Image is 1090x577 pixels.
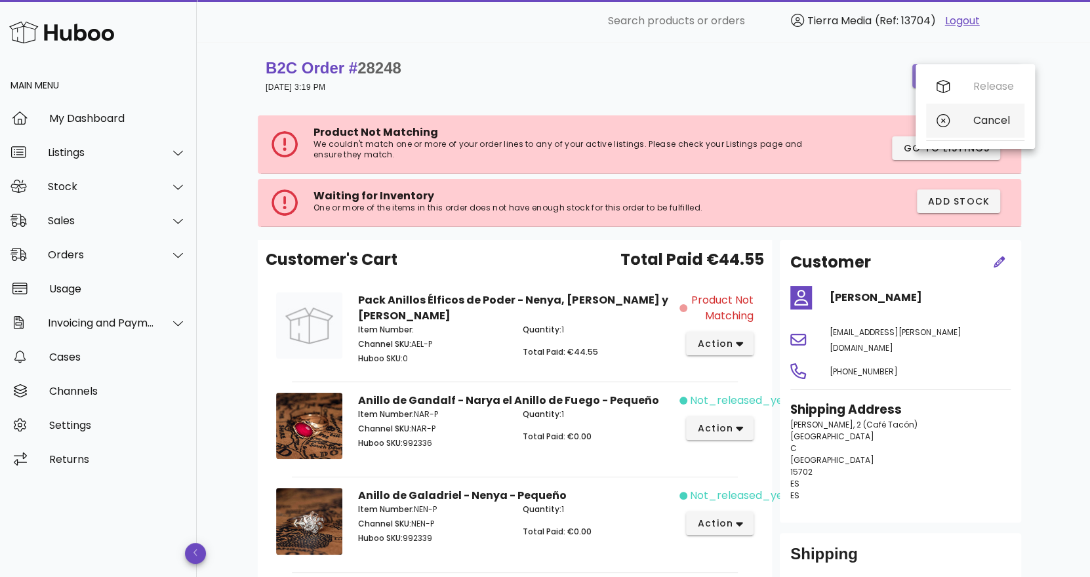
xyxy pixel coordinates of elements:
strong: Pack Anillos Élficos de Poder - Nenya, [PERSON_NAME] y [PERSON_NAME] [358,292,668,323]
strong: B2C Order # [266,59,401,77]
span: Customer's Cart [266,248,397,271]
span: Channel SKU: [358,423,411,434]
span: Product Not Matching [690,292,754,324]
p: NAR-P [358,423,507,435]
span: action [696,517,733,530]
small: [DATE] 3:19 PM [266,83,325,92]
p: One or more of the items in this order does not have enough stock for this order to be fulfilled. [313,203,777,213]
span: 15702 [790,466,813,477]
span: [GEOGRAPHIC_DATA] [790,431,874,442]
span: Add Stock [927,195,990,209]
span: Quantity: [523,324,561,335]
div: Listings [48,146,155,159]
div: Invoicing and Payments [48,317,155,329]
span: [PERSON_NAME], 2 (Café Tacón) [790,419,918,430]
span: [GEOGRAPHIC_DATA] [790,454,874,466]
span: (Ref: 13704) [875,13,936,28]
span: action [696,337,733,351]
span: [PHONE_NUMBER] [830,366,898,377]
strong: Anillo de Gandalf - Narya el Anillo de Fuego - Pequeño [358,393,658,408]
div: Cases [49,351,186,363]
button: action [686,416,754,440]
button: Add Stock [917,189,1001,213]
div: Channels [49,385,186,397]
span: Item Number: [358,408,414,420]
p: NEN-P [358,504,507,515]
span: ES [790,490,799,501]
span: Huboo SKU: [358,532,403,544]
h2: Customer [790,250,871,274]
h4: [PERSON_NAME] [830,290,1011,306]
div: My Dashboard [49,112,186,125]
p: 992336 [358,437,507,449]
div: Returns [49,453,186,466]
strong: Anillo de Galadriel - Nenya - Pequeño [358,488,567,503]
p: NAR-P [358,408,507,420]
button: action [686,511,754,535]
img: Huboo Logo [9,18,114,47]
img: Product Image [276,292,342,359]
a: Logout [945,13,980,29]
span: Go to Listings [902,142,990,155]
span: 28248 [357,59,401,77]
div: Shipping [790,544,1011,575]
p: 992339 [358,532,507,544]
img: Product Image [276,488,342,554]
p: 1 [523,324,672,336]
div: Orders [48,249,155,261]
span: Channel SKU: [358,338,411,349]
div: Cancel [973,114,1014,127]
span: Channel SKU: [358,518,411,529]
span: Total Paid: €0.00 [523,526,592,537]
p: 0 [358,353,507,365]
span: Quantity: [523,408,561,420]
button: order actions [912,64,1021,88]
div: Settings [49,419,186,431]
div: Usage [49,283,186,295]
span: not_released_yet [690,393,788,408]
span: action [696,422,733,435]
p: AEL-P [358,338,507,350]
p: NEN-P [358,518,507,530]
p: 1 [523,504,672,515]
img: Product Image [276,393,342,459]
p: We couldn't match one or more of your order lines to any of your active listings. Please check yo... [313,139,828,160]
div: Sales [48,214,155,227]
span: Waiting for Inventory [313,188,434,203]
p: 1 [523,408,672,420]
span: [EMAIL_ADDRESS][PERSON_NAME][DOMAIN_NAME] [830,327,961,353]
span: Quantity: [523,504,561,515]
button: Go to Listings [892,136,1000,160]
span: Item Number: [358,504,414,515]
h3: Shipping Address [790,401,1011,419]
span: not_released_yet [690,488,788,504]
span: Tierra Media [807,13,872,28]
button: action [686,332,754,355]
div: Stock [48,180,155,193]
span: Item Number: [358,324,414,335]
span: Total Paid €44.55 [620,248,764,271]
span: Total Paid: €44.55 [523,346,598,357]
span: Huboo SKU: [358,437,403,448]
span: ES [790,478,799,489]
span: Product Not Matching [313,125,438,140]
span: C [790,443,797,454]
span: Huboo SKU: [358,353,403,364]
span: Total Paid: €0.00 [523,431,592,442]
